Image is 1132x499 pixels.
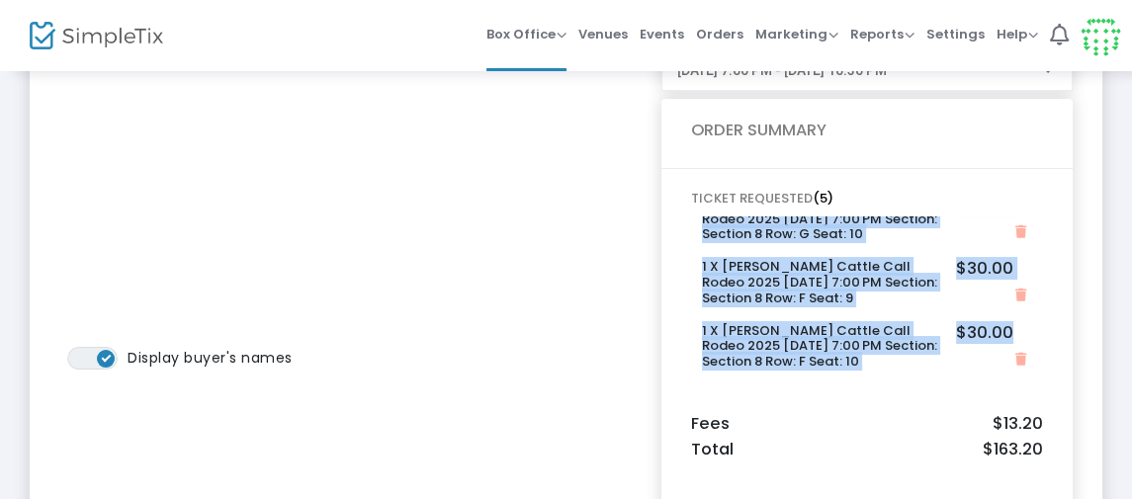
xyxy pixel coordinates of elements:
[997,25,1038,43] span: Help
[755,25,838,43] span: Marketing
[640,9,684,59] span: Events
[956,323,1013,343] h5: $30.00
[702,259,939,305] h6: 1 X [PERSON_NAME] Cattle Call Rodeo 2025 [DATE] 7:00 PM Section: Section 8 Row: F Seat: 9
[813,189,833,208] span: (5)
[926,9,985,59] span: Settings
[691,191,1043,207] h6: TICKET REQUESTED
[702,196,939,242] h6: 1 X [PERSON_NAME] Cattle Call Rodeo 2025 [DATE] 7:00 PM Section: Section 8 Row: G Seat: 10
[128,348,293,368] span: Display buyer's names
[486,25,566,43] span: Box Office
[956,259,1013,279] h5: $30.00
[691,414,1043,434] h5: Fees
[691,121,1043,140] h5: ORDER SUMMARY
[1009,221,1032,243] button: Close
[102,352,112,362] span: ON
[993,414,1043,434] span: $13.20
[983,440,1043,459] span: $163.20
[1009,349,1032,371] button: Close
[677,62,887,78] span: [DATE] 7:00 PM - [DATE] 10:30 PM
[850,25,914,43] span: Reports
[702,323,939,370] h6: 1 X [PERSON_NAME] Cattle Call Rodeo 2025 [DATE] 7:00 PM Section: Section 8 Row: F Seat: 10
[691,440,1043,459] h5: Total
[578,9,628,59] span: Venues
[1009,285,1032,306] button: Close
[956,196,1013,215] h5: $30.00
[696,9,743,59] span: Orders
[59,50,643,347] iframe: seating chart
